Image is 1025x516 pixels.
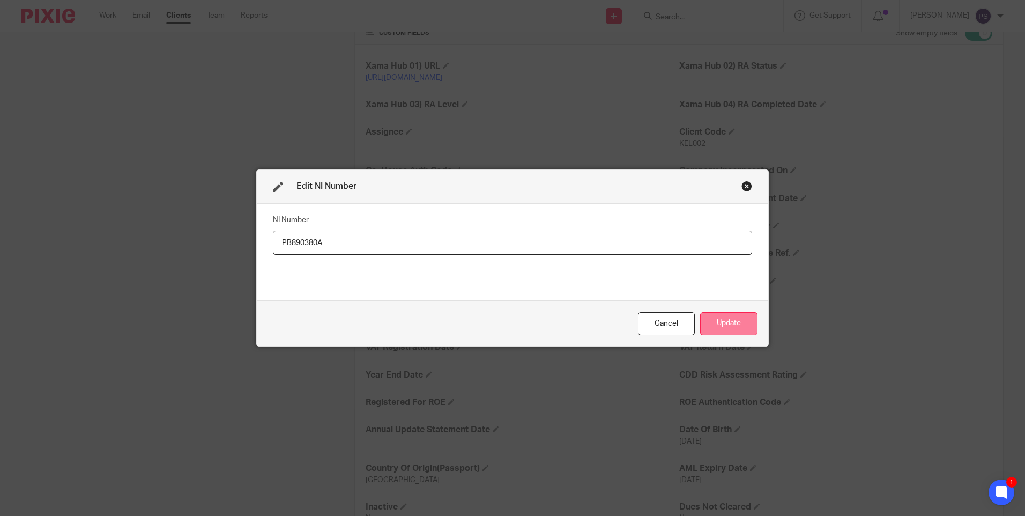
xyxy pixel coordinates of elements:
[741,181,752,191] div: Close this dialog window
[296,182,356,190] span: Edit NI Number
[1006,477,1017,488] div: 1
[273,231,752,255] input: NI Number
[700,312,757,335] button: Update
[273,215,309,225] label: NI Number
[638,312,695,335] div: Close this dialog window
